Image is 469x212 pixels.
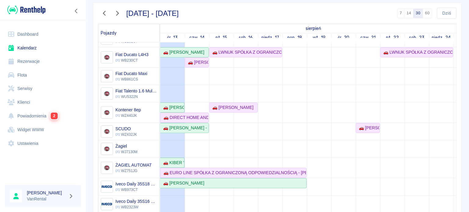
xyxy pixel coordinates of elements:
a: Kalendarz [5,41,81,55]
img: Image [102,71,112,81]
a: Rezerwacje [5,55,81,68]
img: Image [102,127,112,137]
p: WZ751JG [115,168,152,174]
a: 24 sierpnia 2025 [430,33,452,42]
p: WZ432JK [115,132,137,137]
h6: SCUDO [115,126,137,132]
div: 🚗 [PERSON_NAME] [161,49,204,56]
button: 7 dni [397,9,405,18]
button: 60 dni [423,9,432,18]
p: WB230CT [115,58,148,63]
h6: Fiat Talento 1.6 Multijet L2H1 Base [115,88,157,94]
p: WU5322N [115,94,157,99]
a: Widget WWW [5,123,81,137]
a: 20 sierpnia 2025 [336,33,351,42]
div: 🚗 [PERSON_NAME] [185,59,208,66]
a: 13 sierpnia 2025 [165,33,179,42]
img: Image [102,108,112,118]
h6: Fiat Ducato L4H3 [115,52,148,58]
div: 🚗 LWNUK SPÓŁKA Z OGRANICZONĄ ODPOWIEDZIALNOŚCIĄ - [PERSON_NAME] [210,49,282,56]
h6: Iveco Daily 35S16 V (16m3) [115,198,157,204]
a: 17 sierpnia 2025 [260,33,281,42]
h6: Iveco Daily 35S18 Euro 6 L4H3 [115,181,157,187]
p: WB973CT [115,187,157,192]
span: 2 [51,113,58,119]
a: Dashboard [5,27,81,41]
img: Image [102,199,112,209]
h6: ŻAGIEL AUTOMAT [115,162,152,168]
a: 16 sierpnia 2025 [237,33,255,42]
button: 30 dni [413,9,423,18]
a: Renthelp logo [5,5,45,15]
div: 🚗 [PERSON_NAME] GO - TRANS - [PERSON_NAME] [161,104,184,111]
p: WB861CS [115,77,147,82]
div: 🚗 LWNUK SPÓŁKA Z OGRANICZONĄ ODPOWIEDZIALNOŚCIĄ - [PERSON_NAME] [381,49,453,56]
h3: [DATE] - [DATE] [126,9,179,18]
button: Zwiń nawigację [72,7,81,15]
div: 🚗 DIRECT HOME AND GARDEN SPÓŁKA Z OGRANICZONĄ ODPOWIEDZIALNOŚCIĄ - [PERSON_NAME] [161,114,208,121]
a: 15 sierpnia 2025 [214,33,229,42]
h6: [PERSON_NAME] [27,190,66,196]
div: 🚗 [PERSON_NAME] [161,180,204,186]
a: 21 sierpnia 2025 [359,33,377,42]
p: WJ7130M [115,149,137,155]
a: Ustawienia [5,137,81,150]
a: 19 sierpnia 2025 [311,33,327,42]
div: 🚗 [PERSON_NAME] - Usługi Transportowe - [PERSON_NAME] [161,125,208,131]
a: 14 sierpnia 2025 [188,33,206,42]
img: Image [102,163,112,173]
button: Dziś [437,8,456,19]
a: 18 sierpnia 2025 [286,33,304,42]
a: Flota [5,68,81,82]
h6: Żagiel [115,143,137,149]
button: 14 dni [404,9,413,18]
a: 23 sierpnia 2025 [408,33,426,42]
img: Image [102,89,112,99]
a: 22 sierpnia 2025 [384,33,400,42]
a: 13 sierpnia 2025 [304,24,322,33]
h6: Fiat Ducato Maxi [115,70,147,77]
div: 🚗 [PERSON_NAME] [356,125,379,131]
p: WB2323W [115,204,157,210]
h6: Kontener 8ep [115,107,141,113]
a: Klienci [5,95,81,109]
div: 🚗 [PERSON_NAME] [210,104,253,111]
span: Pojazdy [101,31,117,36]
a: Serwisy [5,82,81,95]
img: Image [102,52,112,63]
a: Powiadomienia2 [5,109,81,123]
img: Renthelp logo [7,5,45,15]
img: Image [102,144,112,154]
p: VanRental [27,196,66,202]
img: Image [102,182,112,192]
div: 🚗 EURO LINE SPÓŁKA Z OGRANICZONĄ ODPOWIEDZIALNOŚCIĄ - [PERSON_NAME] [161,170,306,176]
div: 🚗 KIBER VISION SPÓŁKA Z OGRANICZONĄ ODPOWIEDZIALNOŚCIĄ - Kiber Vision [161,160,184,166]
p: WZ440JK [115,113,141,118]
